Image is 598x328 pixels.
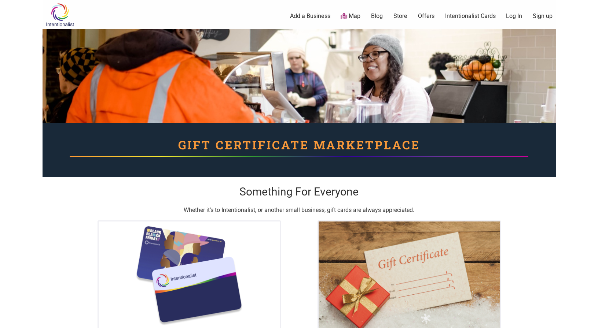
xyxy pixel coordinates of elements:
img: Intentionalist [43,3,77,27]
a: Offers [418,12,434,20]
a: Intentionalist Cards [445,12,496,20]
a: Log In [506,12,522,20]
p: Whether it’s to Intentionalist, or another small business, gift cards are always appreciated. [94,205,505,215]
a: Sign up [533,12,553,20]
a: Add a Business [290,12,330,20]
a: Map [341,12,360,20]
a: Blog [371,12,383,20]
div: Gift Certificate Marketplace [43,123,556,177]
h2: Something For Everyone [94,184,505,200]
img: Customer and business owner at register [43,29,556,147]
a: Store [393,12,407,20]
